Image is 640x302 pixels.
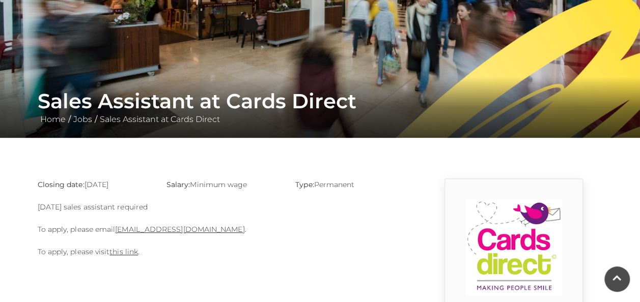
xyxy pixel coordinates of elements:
a: Jobs [71,114,95,124]
p: [DATE] sales assistant required [38,201,409,213]
a: this link [109,247,138,256]
div: / / [30,89,610,126]
p: Permanent [295,178,409,191]
a: [EMAIL_ADDRESS][DOMAIN_NAME] [115,225,244,234]
p: Minimum wage [166,178,280,191]
h1: Sales Assistant at Cards Direct [38,89,603,113]
img: 9_1554819914_l1cI.png [465,199,562,296]
p: To apply, please visit . [38,246,409,258]
a: Sales Assistant at Cards Direct [97,114,222,124]
p: [DATE] [38,178,151,191]
strong: Type: [295,180,314,189]
a: Home [38,114,68,124]
p: To apply, please email . [38,223,409,235]
strong: Closing date: [38,180,85,189]
strong: Salary: [166,180,190,189]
